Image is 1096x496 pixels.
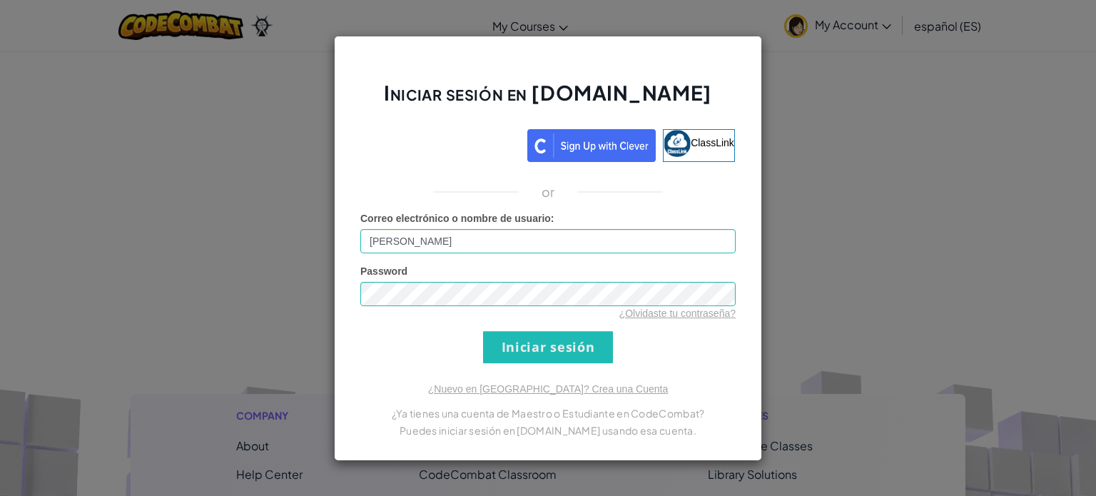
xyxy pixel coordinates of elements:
[542,183,555,201] p: or
[527,129,656,162] img: clever_sso_button@2x.png
[664,130,691,157] img: classlink-logo-small.png
[360,265,407,277] span: Password
[428,383,668,395] a: ¿Nuevo en [GEOGRAPHIC_DATA]? Crea una Cuenta
[360,405,736,422] p: ¿Ya tienes una cuenta de Maestro o Estudiante en CodeCombat?
[483,331,613,363] input: Iniciar sesión
[360,211,554,226] label: :
[354,128,527,159] iframe: Botón Iniciar sesión con Google
[691,136,734,148] span: ClassLink
[360,79,736,121] h2: Iniciar sesión en [DOMAIN_NAME]
[360,422,736,439] p: Puedes iniciar sesión en [DOMAIN_NAME] usando esa cuenta.
[619,308,736,319] a: ¿Olvidaste tu contraseña?
[360,213,551,224] span: Correo electrónico o nombre de usuario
